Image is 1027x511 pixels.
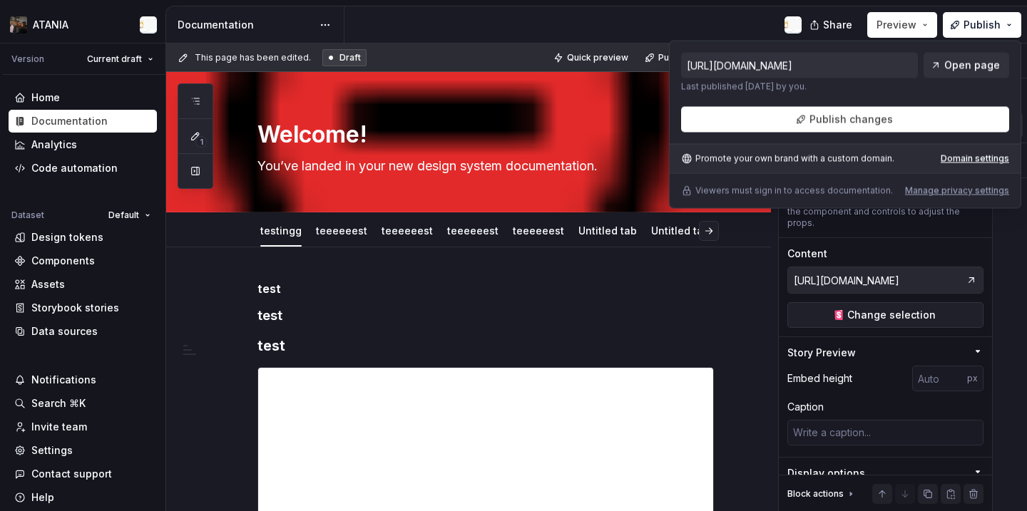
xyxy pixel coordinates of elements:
[513,224,564,237] a: teeeeeest
[31,230,103,244] div: Design tokens
[255,155,711,177] textarea: You’ve landed in your new design system documentation.
[11,210,44,221] div: Dataset
[447,224,499,237] a: teeeeeest
[787,346,856,360] div: Story Preview
[140,16,157,33] img: Nikki Craciun
[943,12,1021,38] button: Publish
[924,53,1009,78] a: Open page
[912,366,967,391] input: Auto
[255,118,711,152] textarea: Welcome!
[310,215,373,245] div: teeeeeest
[81,49,160,69] button: Current draft
[257,336,714,356] h3: test
[31,138,77,152] div: Analytics
[9,368,157,391] button: Notifications
[578,224,637,237] a: Untitled tab
[9,110,157,133] a: Documentation
[549,48,635,68] button: Quick preview
[376,215,439,245] div: teeeeeest
[339,52,361,63] span: Draft
[31,114,108,128] div: Documentation
[31,467,112,481] div: Contact support
[9,415,157,438] a: Invite team
[31,277,65,291] div: Assets
[695,185,893,197] p: Viewers must sign in to access documentation.
[787,400,824,414] div: Caption
[33,18,68,32] div: ATANIA
[787,346,983,360] button: Story Preview
[787,466,865,480] div: Display options
[785,16,802,33] img: Nikki Craciun
[941,153,1009,165] a: Domain settings
[441,215,504,245] div: teeeeeest
[787,371,852,386] div: Embed height
[787,466,983,480] button: Display options
[257,282,714,296] h5: test
[108,210,139,221] span: Default
[964,18,1001,32] span: Publish
[573,215,643,245] div: Untitled tab
[681,81,918,93] p: Last published [DATE] by you.
[9,133,157,156] a: Analytics
[802,12,862,38] button: Share
[31,373,96,387] div: Notifications
[877,18,916,32] span: Preview
[905,185,1009,197] button: Manage privacy settings
[9,249,157,272] a: Components
[567,52,628,63] span: Quick preview
[787,195,983,229] div: Embed a Storybook story with a preview of the component and controls to adjust the props.
[9,463,157,485] button: Contact support
[31,443,73,458] div: Settings
[31,161,118,175] div: Code automation
[9,486,157,509] button: Help
[823,18,852,32] span: Share
[102,205,157,225] button: Default
[10,16,27,33] img: 6406f678-1b55-468d-98ac-69dd53595fce.png
[681,107,1009,133] button: Publish changes
[9,157,157,180] a: Code automation
[847,308,936,322] span: Change selection
[316,224,367,237] a: teeeeeest
[507,215,570,245] div: teeeeeest
[658,52,727,63] span: Publish changes
[257,307,714,324] h4: test
[31,490,54,505] div: Help
[260,224,302,237] a: testingg
[3,9,163,40] button: ATANIANikki Craciun
[809,113,893,127] span: Publish changes
[31,91,60,105] div: Home
[31,254,95,268] div: Components
[9,392,157,415] button: Search ⌘K
[87,53,142,65] span: Current draft
[967,373,978,384] p: px
[31,396,86,411] div: Search ⌘K
[195,136,207,148] span: 1
[31,324,98,339] div: Data sources
[681,153,894,165] div: Promote your own brand with a custom domain.
[9,320,157,343] a: Data sources
[867,12,937,38] button: Preview
[31,420,87,434] div: Invite team
[11,53,44,65] div: Version
[787,302,983,328] button: Change selection
[640,48,734,68] button: Publish changes
[9,86,157,109] a: Home
[944,58,1000,73] span: Open page
[787,247,827,261] div: Content
[9,273,157,296] a: Assets
[178,18,312,32] div: Documentation
[255,215,307,245] div: testingg
[9,439,157,462] a: Settings
[651,224,710,237] a: Untitled tab
[9,296,157,319] a: Storybook stories
[382,224,433,237] a: teeeeeest
[787,484,857,504] div: Block actions
[645,215,715,245] div: Untitled tab
[9,226,157,249] a: Design tokens
[195,52,311,63] span: This page has been edited.
[31,301,119,315] div: Storybook stories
